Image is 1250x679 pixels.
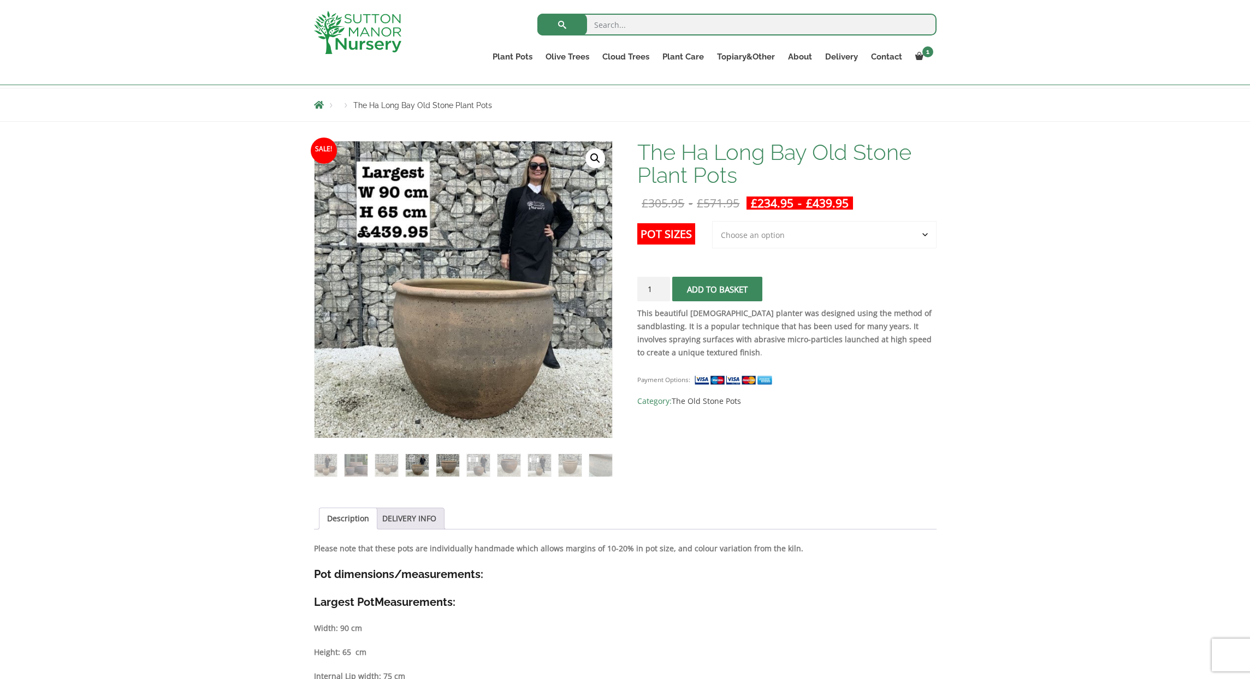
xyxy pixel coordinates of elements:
[314,595,375,609] strong: Largest Pot
[467,454,489,477] img: The Ha Long Bay Old Stone Plant Pots - Image 6
[596,49,656,64] a: Cloud Trees
[559,454,581,477] img: The Ha Long Bay Old Stone Plant Pots - Image 9
[585,148,605,168] a: View full-screen image gallery
[314,100,937,109] nav: Breadcrumbs
[697,195,703,211] span: £
[589,454,612,477] img: The Ha Long Bay Old Stone Plant Pots - Image 10
[806,195,849,211] bdi: 439.95
[314,623,362,633] strong: Width: 90 cm
[314,568,483,581] strong: Pot dimensions/measurements:
[922,46,933,57] span: 1
[642,195,684,211] bdi: 305.95
[637,277,670,301] input: Product quantity
[539,49,596,64] a: Olive Trees
[909,49,937,64] a: 1
[637,308,932,358] strong: This beautiful [DEMOGRAPHIC_DATA] planter was designed using the method of sandblasting. It is a ...
[315,454,337,477] img: The Ha Long Bay Old Stone Plant Pots
[637,395,936,408] span: Category:
[672,277,762,301] button: Add to basket
[436,454,459,477] img: The Ha Long Bay Old Stone Plant Pots - Image 5
[747,196,853,210] ins: -
[672,396,741,406] a: The Old Stone Pots
[781,49,819,64] a: About
[375,454,398,477] img: The Ha Long Bay Old Stone Plant Pots - Image 3
[806,195,813,211] span: £
[314,647,366,657] strong: Height: 65 cm
[637,307,936,359] p: .
[486,49,539,64] a: Plant Pots
[697,195,739,211] bdi: 571.95
[406,454,428,477] img: The Ha Long Bay Old Stone Plant Pots - Image 4
[751,195,757,211] span: £
[637,141,936,187] h1: The Ha Long Bay Old Stone Plant Pots
[353,101,492,110] span: The Ha Long Bay Old Stone Plant Pots
[314,543,803,553] strong: Please note that these pots are individually handmade which allows margins of 10-20% in pot size,...
[637,376,690,384] small: Payment Options:
[537,14,937,35] input: Search...
[314,11,401,54] img: logo
[327,508,369,529] a: Description
[864,49,909,64] a: Contact
[382,508,436,529] a: DELIVERY INFO
[345,454,367,477] img: The Ha Long Bay Old Stone Plant Pots - Image 2
[375,595,455,609] strong: Measurements:
[637,223,695,245] label: Pot Sizes
[694,374,776,386] img: payment supported
[642,195,648,211] span: £
[497,454,520,477] img: The Ha Long Bay Old Stone Plant Pots - Image 7
[637,196,744,210] del: -
[311,138,337,164] span: Sale!
[751,195,793,211] bdi: 234.95
[710,49,781,64] a: Topiary&Other
[528,454,550,477] img: The Ha Long Bay Old Stone Plant Pots - Image 8
[819,49,864,64] a: Delivery
[656,49,710,64] a: Plant Care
